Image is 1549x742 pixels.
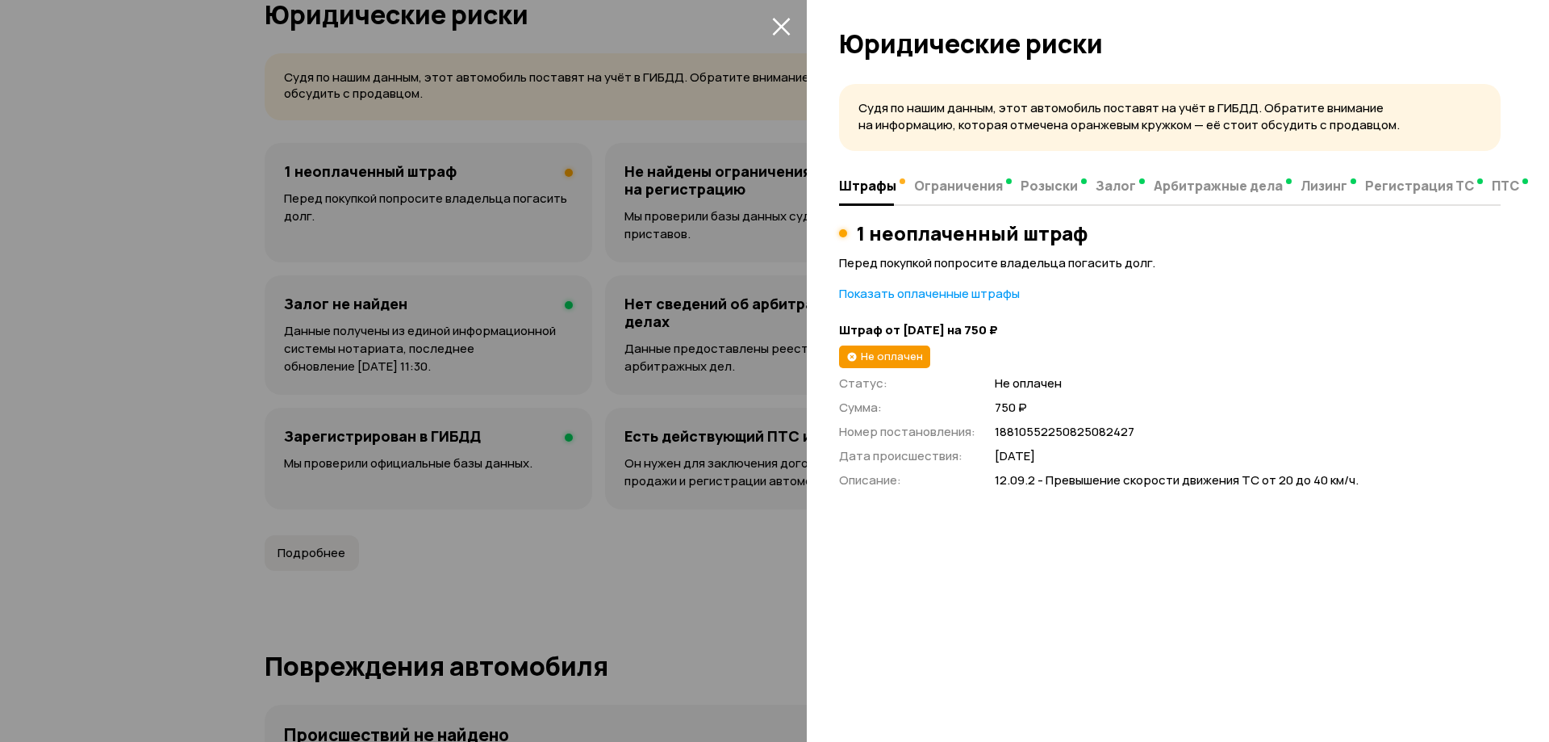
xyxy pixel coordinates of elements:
[839,254,1501,272] p: Перед покупкой попросите владельца погасить долг.
[858,99,1400,133] span: Судя по нашим данным, этот автомобиль поставят на учёт в ГИБДД. Обратите внимание на информацию, ...
[1301,178,1347,194] span: Лизинг
[861,349,923,363] span: Не оплачен
[768,13,794,39] button: закрыть
[839,285,1501,303] p: Показать оплаченные штрафы
[1154,178,1283,194] span: Арбитражные дела
[857,222,1088,245] h3: 1 неоплаченный штраф
[914,178,1003,194] span: Ограничения
[839,423,975,441] p: Номер постановления :
[839,375,975,392] p: Статус :
[995,448,1501,465] span: [DATE]
[995,424,1501,441] span: 18810552250825082427
[1096,178,1136,194] span: Залог
[1021,178,1078,194] span: Розыски
[839,322,1501,339] strong: Штраф от [DATE] на 750 ₽
[1365,178,1474,194] span: Регистрация ТС
[839,472,975,489] p: Описание :
[839,178,896,194] span: Штрафы
[839,399,975,417] p: Сумма :
[1492,178,1519,194] span: ПТС
[995,375,1501,392] span: Не оплачен
[839,447,975,465] p: Дата происшествия :
[995,472,1501,489] span: 12.09.2 - Превышение скорости движения ТС от 20 до 40 км/ч.
[995,400,1501,417] span: 750 ₽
